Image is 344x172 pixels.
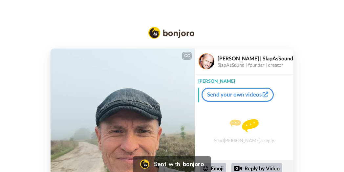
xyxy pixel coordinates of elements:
div: bonjoro [183,161,204,167]
img: Bonjoro Logo [140,160,149,169]
a: Bonjoro LogoSent withbonjoro [133,156,211,172]
div: Sent with [154,161,180,167]
img: message.svg [230,119,259,132]
a: Send your own videos [202,88,274,101]
div: CC [183,53,191,59]
div: SlapAsSound | founder | creator [218,62,293,68]
div: Send [PERSON_NAME] a reply. [195,105,293,157]
img: Profile Image [199,54,214,69]
div: [PERSON_NAME] [195,75,293,84]
div: [PERSON_NAME] | SlapAsSound [218,55,293,61]
img: Bonjoro Logo [148,27,194,39]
